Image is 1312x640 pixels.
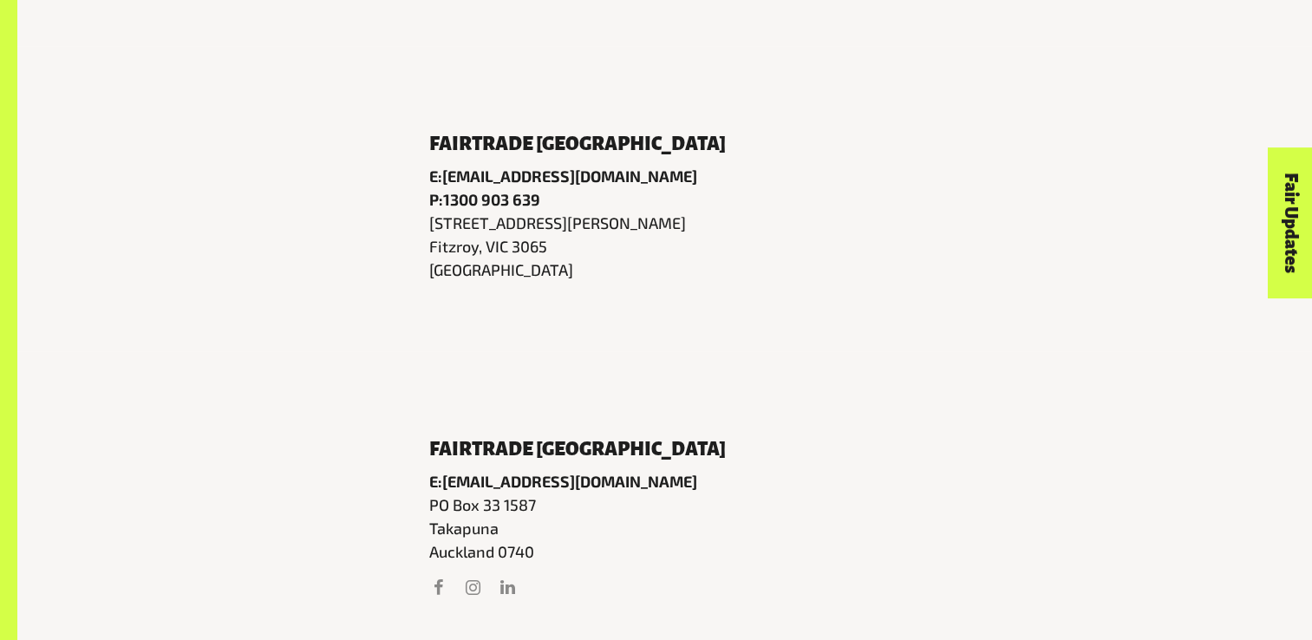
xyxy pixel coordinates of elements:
[429,470,901,493] p: E:
[464,578,483,597] a: Visit us on Instagram
[429,165,901,188] p: E:
[442,167,697,186] a: [EMAIL_ADDRESS][DOMAIN_NAME]
[429,134,901,154] h6: Fairtrade [GEOGRAPHIC_DATA]
[442,472,697,491] a: [EMAIL_ADDRESS][DOMAIN_NAME]
[429,439,901,460] h6: Fairtrade [GEOGRAPHIC_DATA]
[429,188,901,212] p: P:
[429,212,901,282] p: [STREET_ADDRESS][PERSON_NAME] Fitzroy, VIC 3065 [GEOGRAPHIC_DATA]
[429,493,901,564] p: PO Box 33 1587 Takapuna Auckland 0740
[443,190,540,209] a: 1300 903 639
[429,578,448,597] a: Visit us on Facebook
[499,578,518,597] a: Visit us on LinkedIn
